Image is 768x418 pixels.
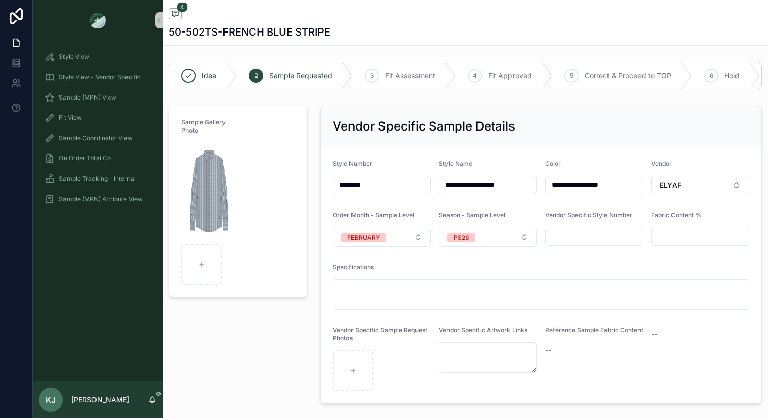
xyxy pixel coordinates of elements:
span: Sample Gallery Photo [181,118,226,134]
span: Correct & Proceed to TOP [585,71,671,81]
span: 4 [473,72,477,80]
span: Fit Assessment [385,71,435,81]
span: Vendor Specific Sample Request Photos [333,326,427,342]
button: Select Button [651,176,749,195]
button: Select Button [439,228,537,247]
p: [PERSON_NAME] [71,395,130,405]
a: Sample Tracking - Internal [39,170,156,188]
img: App logo [89,12,106,28]
span: Fit View [59,114,82,122]
span: Sample Coordinator View [59,134,133,142]
a: Fit View [39,109,156,127]
span: Reference Sample Fabric Content [545,326,643,334]
span: Order Month - Sample Level [333,211,414,219]
span: Hold [724,71,740,81]
a: Sample Coordinator View [39,129,156,147]
span: Sample Tracking - Internal [59,175,136,183]
span: Sample (MPN) Attribute View [59,195,143,203]
span: 3 [370,72,374,80]
span: Vendor Specific Artwork Links [439,326,527,334]
span: Season - Sample Level [439,211,505,219]
span: 6 [710,72,713,80]
span: 4 [177,2,188,12]
h2: Vendor Specific Sample Details [333,118,515,135]
span: -- [651,329,657,339]
span: Vendor [651,159,672,167]
span: Fabric Content % [651,211,701,219]
a: Style View - Vendor Specific [39,68,156,86]
span: Color [545,159,561,167]
a: Style View [39,48,156,66]
span: Vendor Specific Style Number [545,211,632,219]
span: KJ [46,394,56,406]
h1: 50-502TS-FRENCH BLUE STRIPE [169,25,330,39]
a: Sample (MPN) Attribute View [39,190,156,208]
span: On Order Total Co [59,154,111,163]
div: scrollable content [33,41,163,221]
a: Sample (MPN) View [39,88,156,107]
span: Style View - Vendor Specific [59,73,141,81]
button: 4 [169,8,182,21]
span: 2 [254,72,258,80]
span: Style Name [439,159,472,167]
span: Fit Approved [488,71,532,81]
img: Screenshot-2025-10-02-at-1.35.54-PM.png [181,143,234,240]
span: Sample (MPN) View [59,93,116,102]
div: PS26 [454,233,469,242]
a: On Order Total Co [39,149,156,168]
span: ELYAF [660,180,681,190]
span: 5 [570,72,573,80]
div: FEBRUARY [347,233,380,242]
button: Select Button [333,228,431,247]
span: Sample Requested [269,71,332,81]
span: Specifications [333,263,374,271]
span: -- [545,345,551,356]
span: Style Number [333,159,372,167]
span: Style View [59,53,89,61]
span: Idea [202,71,216,81]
